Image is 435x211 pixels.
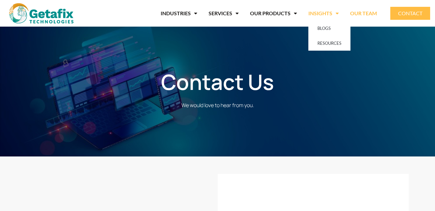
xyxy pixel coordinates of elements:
a: INSIGHTS [308,6,339,21]
p: We would love to hear from you. [36,101,399,109]
span: CONTACT [398,11,422,16]
a: BLOGS [308,21,350,36]
nav: Menu [86,6,377,21]
a: SERVICES [209,6,239,21]
a: RESOURCES [308,36,350,51]
a: CONTACT [390,7,430,20]
a: OUR TEAM [350,6,377,21]
img: web and mobile application development company [9,3,74,23]
ul: INSIGHTS [308,21,350,51]
h1: Contact Us [36,69,399,95]
a: INDUSTRIES [161,6,197,21]
a: OUR PRODUCTS [250,6,297,21]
